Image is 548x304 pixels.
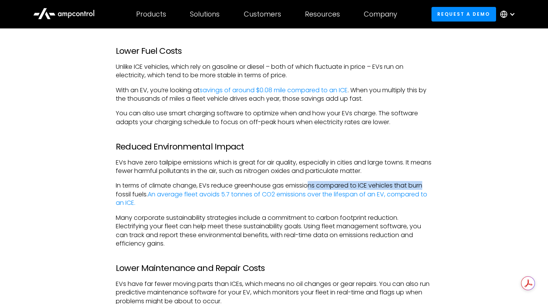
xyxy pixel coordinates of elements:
div: Resources [305,10,340,18]
p: Many corporate sustainability strategies include a commitment to carbon footprint reduction. Elec... [116,214,432,248]
div: Customers [244,10,281,18]
div: Products [136,10,166,18]
h3: Lower Fuel Costs [116,46,432,56]
a: savings of around $0.08 mile compared to an ICE [200,86,348,95]
div: Company [364,10,397,18]
p: You can also use smart charging software to optimize when and how your EVs charge. The software a... [116,109,432,126]
h3: Lower Maintenance and Repair Costs [116,263,432,273]
p: Unlike ICE vehicles, which rely on gasoline or diesel – both of which fluctuate in price – EVs ru... [116,63,432,80]
h2: Benefits of Electric Vehicles [116,18,432,31]
p: In terms of climate change, EVs reduce greenhouse gas emissions compared to ICE vehicles that bur... [116,181,432,207]
p: EVs have zero tailpipe emissions which is great for air quality, especially in cities and large t... [116,158,432,176]
div: Solutions [190,10,220,18]
a: An average fleet avoids 5.7 tonnes of CO2 emissions over the lifespan of an EV, compared to an ICE. [116,190,427,207]
p: With an EV, you’re looking at . When you multiply this by the thousands of miles a fleet vehicle ... [116,86,432,103]
a: Request a demo [431,7,496,21]
h3: Reduced Environmental Impact [116,142,432,152]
